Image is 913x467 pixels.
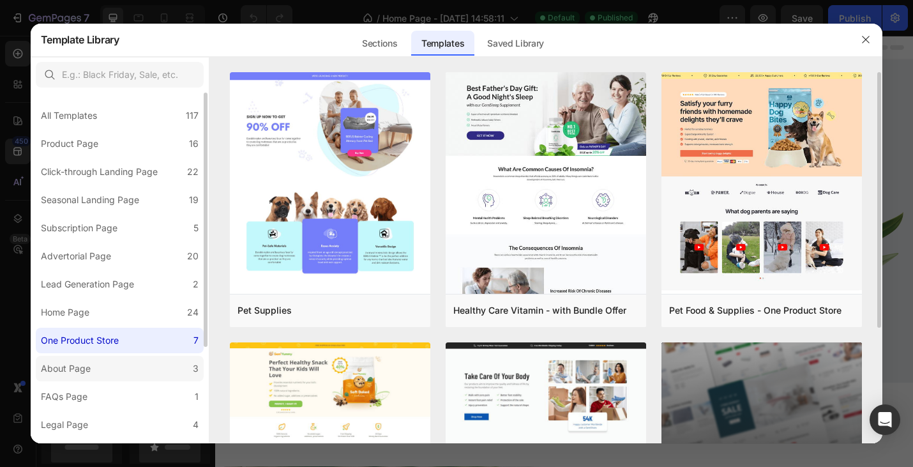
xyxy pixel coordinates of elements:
[41,23,119,56] h2: Template Library
[193,361,199,376] div: 3
[669,303,841,318] div: Pet Food & Supplies - One Product Store
[58,292,156,307] div: Shop organic products
[41,305,89,320] div: Home Page
[477,31,554,56] div: Saved Library
[187,164,199,180] div: 22
[187,249,199,264] div: 20
[189,192,199,208] div: 19
[41,417,88,433] div: Legal Page
[238,303,292,318] div: Pet Supplies
[411,31,474,56] div: Templates
[453,303,626,318] div: Healthy Care Vitamin - with Bundle Offer
[27,285,187,314] a: Shop organic products
[193,333,199,348] div: 7
[41,361,91,376] div: About Page
[193,277,199,292] div: 2
[193,417,199,433] div: 4
[187,305,199,320] div: 24
[41,333,119,348] div: One Product Store
[29,126,326,204] p: The secret of pure beauty from nature
[193,220,199,236] div: 5
[36,62,204,88] input: E.g.: Black Friday, Sale, etc.
[352,31,407,56] div: Sections
[41,277,134,292] div: Lead Generation Page
[41,192,139,208] div: Seasonal Landing Page
[870,404,900,435] div: Open Intercom Messenger
[41,136,98,151] div: Product Page
[29,217,326,263] p: All the products are organic, cruelty-free and carefully sourced. The perfect blend of natural in...
[41,249,111,264] div: Advertorial Page
[383,58,757,381] img: Alt Image
[186,108,199,123] div: 117
[41,220,117,236] div: Subscription Page
[41,108,97,123] div: All Templates
[189,136,199,151] div: 16
[41,164,158,180] div: Click-through Landing Page
[195,389,199,404] div: 1
[41,389,87,404] div: FAQs Page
